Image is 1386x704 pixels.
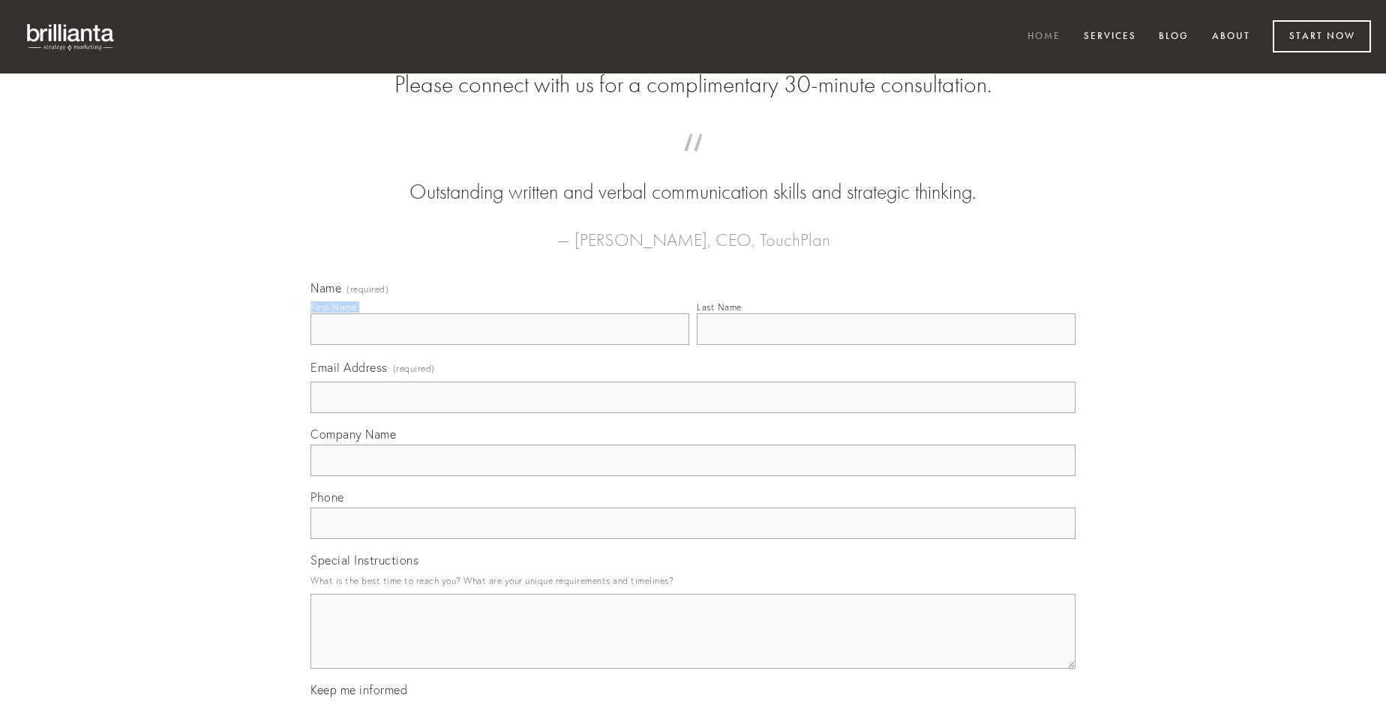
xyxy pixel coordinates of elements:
[1074,25,1146,49] a: Services
[310,301,356,313] div: First Name
[310,70,1075,99] h2: Please connect with us for a complimentary 30-minute consultation.
[334,148,1051,207] blockquote: Outstanding written and verbal communication skills and strategic thinking.
[310,427,396,442] span: Company Name
[310,571,1075,591] p: What is the best time to reach you? What are your unique requirements and timelines?
[1149,25,1198,49] a: Blog
[346,285,388,294] span: (required)
[1202,25,1260,49] a: About
[310,360,388,375] span: Email Address
[310,553,418,568] span: Special Instructions
[334,148,1051,178] span: “
[310,682,407,697] span: Keep me informed
[1018,25,1070,49] a: Home
[393,358,435,379] span: (required)
[15,15,127,58] img: brillianta - research, strategy, marketing
[310,280,341,295] span: Name
[697,301,742,313] div: Last Name
[334,207,1051,255] figcaption: — [PERSON_NAME], CEO, TouchPlan
[310,490,344,505] span: Phone
[1273,20,1371,52] a: Start Now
